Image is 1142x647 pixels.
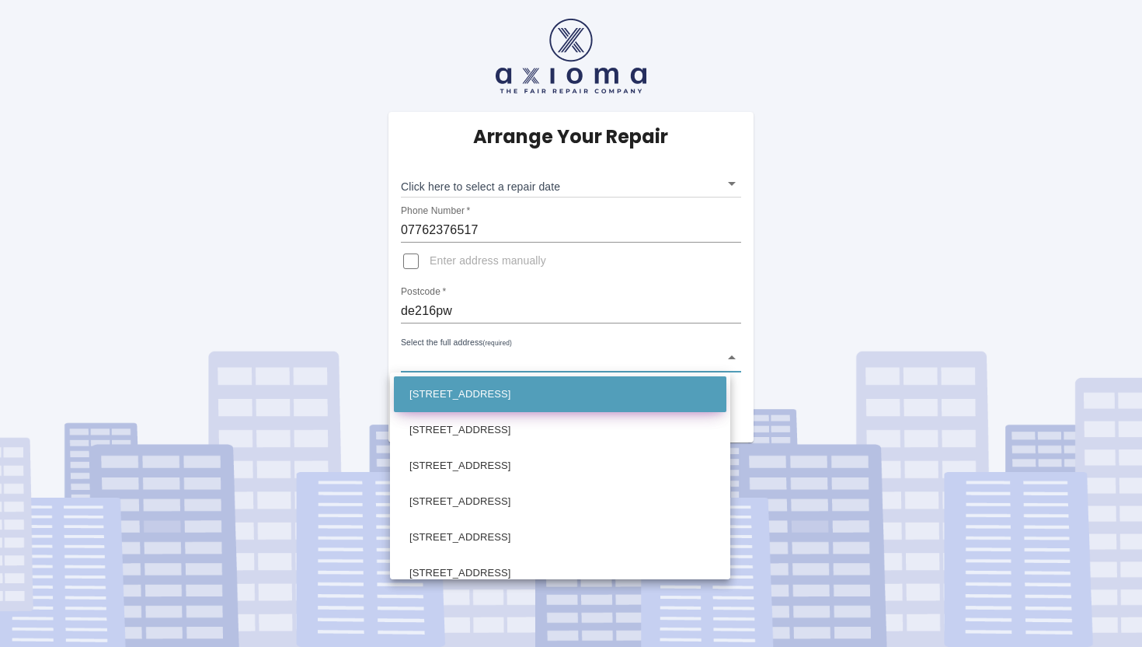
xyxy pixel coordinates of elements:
[394,519,726,555] li: [STREET_ADDRESS]
[394,484,726,519] li: [STREET_ADDRESS]
[394,448,726,484] li: [STREET_ADDRESS]
[394,376,726,412] li: [STREET_ADDRESS]
[394,412,726,448] li: [STREET_ADDRESS]
[394,555,726,591] li: [STREET_ADDRESS]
